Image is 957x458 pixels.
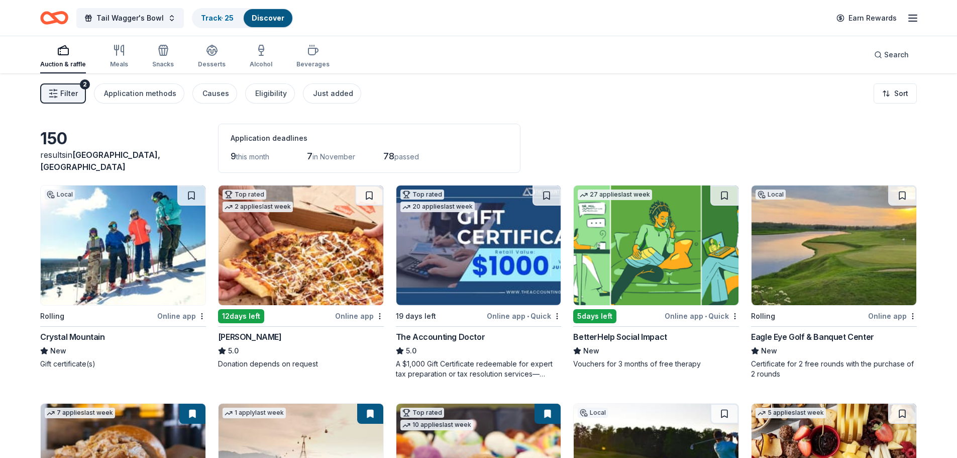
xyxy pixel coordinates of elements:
[752,186,916,305] img: Image for Eagle Eye Golf & Banquet Center
[40,185,206,369] a: Image for Crystal MountainLocalRollingOnline appCrystal MountainNewGift certificate(s)
[40,150,160,172] span: [GEOGRAPHIC_DATA], [GEOGRAPHIC_DATA]
[400,190,444,200] div: Top rated
[573,309,616,323] div: 5 days left
[250,40,272,73] button: Alcohol
[583,345,599,357] span: New
[198,40,226,73] button: Desserts
[40,6,68,30] a: Home
[396,185,562,379] a: Image for The Accounting DoctorTop rated20 applieslast week19 days leftOnline app•QuickThe Accoun...
[202,87,229,100] div: Causes
[296,60,330,68] div: Beverages
[45,190,75,200] div: Local
[218,309,264,323] div: 12 days left
[152,60,174,68] div: Snacks
[578,408,608,418] div: Local
[255,87,287,100] div: Eligibility
[868,310,917,322] div: Online app
[231,151,236,161] span: 9
[400,202,475,212] div: 20 applies last week
[157,310,206,322] div: Online app
[40,149,206,173] div: results
[198,60,226,68] div: Desserts
[228,345,239,357] span: 5.0
[40,331,105,343] div: Crystal Mountain
[894,87,908,100] span: Sort
[874,83,917,104] button: Sort
[866,45,917,65] button: Search
[218,359,384,369] div: Donation depends on request
[665,310,739,322] div: Online app Quick
[394,152,419,161] span: passed
[751,310,775,322] div: Rolling
[751,185,917,379] a: Image for Eagle Eye Golf & Banquet CenterLocalRollingOnline appEagle Eye Golf & Banquet CenterNew...
[223,202,293,212] div: 2 applies last week
[487,310,561,322] div: Online app Quick
[312,152,355,161] span: in November
[578,190,652,200] div: 27 applies last week
[383,151,394,161] span: 78
[756,408,826,418] div: 5 applies last week
[250,60,272,68] div: Alcohol
[335,310,384,322] div: Online app
[396,331,485,343] div: The Accounting Doctor
[296,40,330,73] button: Beverages
[104,87,176,100] div: Application methods
[223,408,286,418] div: 1 apply last week
[40,150,160,172] span: in
[252,14,284,22] a: Discover
[705,312,707,320] span: •
[756,190,786,200] div: Local
[218,185,384,369] a: Image for Casey'sTop rated2 applieslast week12days leftOnline app[PERSON_NAME]5.0Donation depends...
[76,8,184,28] button: Tail Wagger's Bowl
[573,331,667,343] div: BetterHelp Social Impact
[313,87,353,100] div: Just added
[219,186,383,305] img: Image for Casey's
[406,345,416,357] span: 5.0
[396,359,562,379] div: A $1,000 Gift Certificate redeemable for expert tax preparation or tax resolution services—recipi...
[80,79,90,89] div: 2
[574,186,738,305] img: Image for BetterHelp Social Impact
[40,310,64,322] div: Rolling
[303,83,361,104] button: Just added
[396,186,561,305] img: Image for The Accounting Doctor
[96,12,164,24] span: Tail Wagger's Bowl
[40,359,206,369] div: Gift certificate(s)
[573,359,739,369] div: Vouchers for 3 months of free therapy
[110,40,128,73] button: Meals
[751,331,874,343] div: Eagle Eye Golf & Banquet Center
[40,40,86,73] button: Auction & raffle
[761,345,777,357] span: New
[110,60,128,68] div: Meals
[192,83,237,104] button: Causes
[192,8,293,28] button: Track· 25Discover
[41,186,205,305] img: Image for Crystal Mountain
[245,83,295,104] button: Eligibility
[40,83,86,104] button: Filter2
[400,408,444,418] div: Top rated
[400,420,473,430] div: 10 applies last week
[751,359,917,379] div: Certificate for 2 free rounds with the purchase of 2 rounds
[40,129,206,149] div: 150
[201,14,234,22] a: Track· 25
[40,60,86,68] div: Auction & raffle
[50,345,66,357] span: New
[236,152,269,161] span: this month
[152,40,174,73] button: Snacks
[223,190,266,200] div: Top rated
[307,151,312,161] span: 7
[60,87,78,100] span: Filter
[573,185,739,369] a: Image for BetterHelp Social Impact27 applieslast week5days leftOnline app•QuickBetterHelp Social ...
[231,132,508,144] div: Application deadlines
[884,49,909,61] span: Search
[396,310,436,322] div: 19 days left
[527,312,529,320] span: •
[218,331,282,343] div: [PERSON_NAME]
[830,9,903,27] a: Earn Rewards
[94,83,184,104] button: Application methods
[45,408,115,418] div: 7 applies last week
